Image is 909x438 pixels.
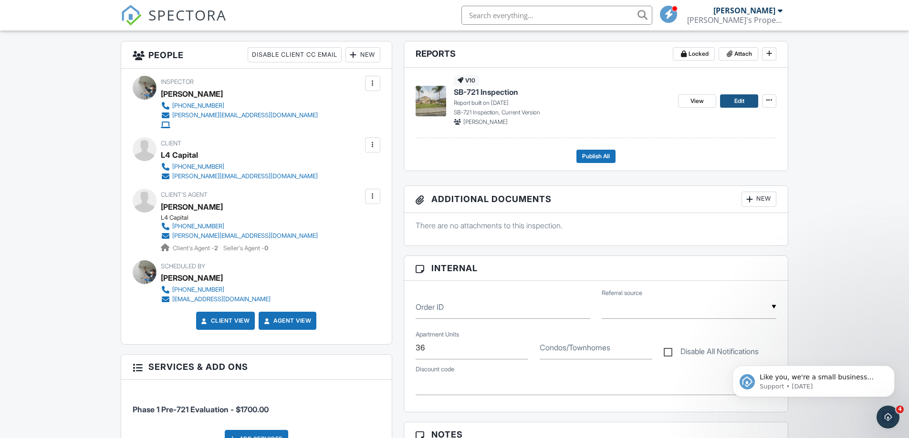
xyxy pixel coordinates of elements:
div: [PHONE_NUMBER] [172,286,224,294]
img: The Best Home Inspection Software - Spectora [121,5,142,26]
div: [PERSON_NAME] [161,87,223,101]
strong: 0 [264,244,268,252]
a: [PHONE_NUMBER] [161,162,318,172]
input: Search everything... [461,6,652,25]
div: [PERSON_NAME] [713,6,775,15]
span: Phase 1 Pre-721 Evaluation - $1700.00 [133,405,269,414]
a: [EMAIL_ADDRESS][DOMAIN_NAME] [161,295,271,304]
p: Message from Support, sent 3d ago [42,37,165,45]
div: [PERSON_NAME][EMAIL_ADDRESS][DOMAIN_NAME] [172,112,318,119]
li: Service: Phase 1 Pre-721 Evaluation [133,387,380,422]
a: [PERSON_NAME][EMAIL_ADDRESS][DOMAIN_NAME] [161,111,318,120]
div: Disable Client CC Email [248,47,342,62]
div: [EMAIL_ADDRESS][DOMAIN_NAME] [172,295,271,303]
iframe: Intercom notifications message [718,346,909,412]
strong: 2 [214,244,218,252]
a: [PHONE_NUMBER] [161,101,318,111]
label: Condos/Townhomes [540,342,610,353]
div: [PHONE_NUMBER] [172,163,224,171]
label: Order ID [416,302,444,312]
span: Client [161,140,181,147]
div: [PERSON_NAME][EMAIL_ADDRESS][DOMAIN_NAME] [172,232,318,240]
label: Referral source [602,289,642,297]
a: Client View [199,316,250,326]
div: L4 Capital [161,148,198,162]
div: [PHONE_NUMBER] [172,102,224,110]
a: SPECTORA [121,13,227,33]
a: Agent View [262,316,311,326]
h3: Internal [404,256,788,281]
label: Discount code [416,365,454,374]
h3: People [121,41,392,69]
a: [PERSON_NAME][EMAIL_ADDRESS][DOMAIN_NAME] [161,172,318,181]
div: Patrick's Property Maintenance Service [687,15,783,25]
div: New [345,47,380,62]
span: SPECTORA [148,5,227,25]
span: Client's Agent [161,191,208,198]
input: Condos/Townhomes [540,336,652,359]
iframe: Intercom live chat [877,406,899,428]
label: Apartment Units [416,330,459,339]
div: [PHONE_NUMBER] [172,223,224,230]
span: Scheduled By [161,263,205,270]
label: Disable All Notifications [664,347,759,359]
h3: Additional Documents [404,186,788,213]
span: Seller's Agent - [223,244,268,252]
div: [PERSON_NAME] [161,271,223,285]
a: [PHONE_NUMBER] [161,285,271,295]
input: Apartment Units [416,336,528,359]
p: There are no attachments to this inspection. [416,220,777,231]
div: New [742,192,776,207]
a: [PERSON_NAME] [161,200,223,214]
a: [PHONE_NUMBER] [161,222,318,231]
h3: Services & Add ons [121,355,392,379]
a: [PERSON_NAME][EMAIL_ADDRESS][DOMAIN_NAME] [161,231,318,241]
span: Like you, we're a small business that relies on reviews to grow. If you have a few minutes, we'd ... [42,28,163,82]
span: Inspector [161,78,194,85]
div: [PERSON_NAME][EMAIL_ADDRESS][DOMAIN_NAME] [172,173,318,180]
span: 4 [896,406,904,413]
div: L4 Capital [161,214,325,222]
span: Client's Agent - [173,244,219,252]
